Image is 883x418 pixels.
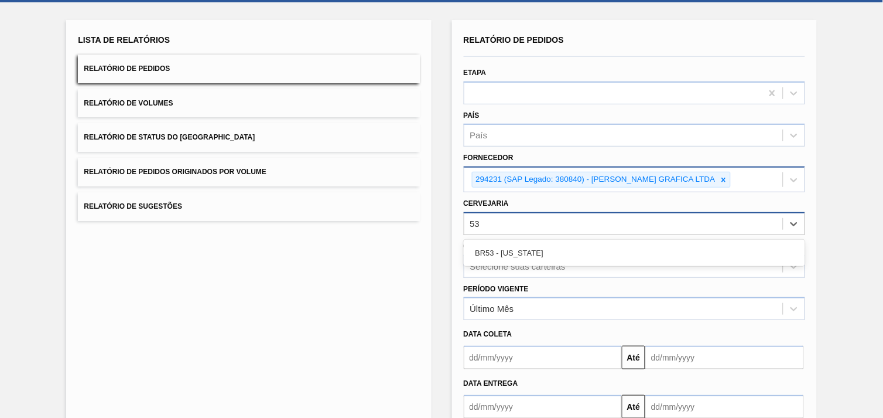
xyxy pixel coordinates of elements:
div: BR53 - [US_STATE] [464,242,805,264]
input: dd/mm/yyyy [464,346,622,369]
button: Relatório de Volumes [78,89,419,118]
button: Relatório de Sugestões [78,192,419,221]
input: dd/mm/yyyy [645,346,804,369]
span: Relatório de Pedidos [84,64,170,73]
span: Relatório de Sugestões [84,202,182,210]
label: Cervejaria [464,199,509,208]
label: País [464,111,480,120]
label: Fornecedor [464,154,514,162]
div: Último Mês [470,304,514,314]
div: Selecione suas carteiras [470,261,566,271]
div: 294231 (SAP Legado: 380840) - [PERSON_NAME] GRAFICA LTDA [473,172,717,187]
span: Data Entrega [464,379,518,388]
span: Relatório de Volumes [84,99,173,107]
button: Relatório de Pedidos [78,55,419,83]
span: Relatório de Status do [GEOGRAPHIC_DATA] [84,133,255,141]
span: Relatório de Pedidos [464,35,564,45]
button: Relatório de Status do [GEOGRAPHIC_DATA] [78,123,419,152]
span: Lista de Relatórios [78,35,170,45]
label: Período Vigente [464,285,529,293]
span: Data coleta [464,330,512,338]
label: Etapa [464,69,487,77]
div: País [470,131,488,141]
button: Relatório de Pedidos Originados por Volume [78,158,419,186]
button: Até [622,346,645,369]
span: Relatório de Pedidos Originados por Volume [84,168,266,176]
